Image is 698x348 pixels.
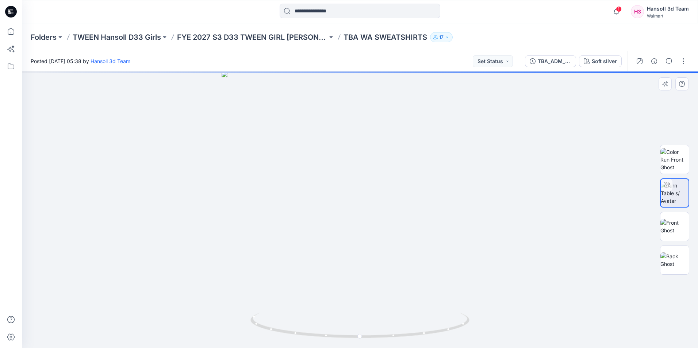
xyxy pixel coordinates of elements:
[660,219,689,234] img: Front Ghost
[31,57,130,65] span: Posted [DATE] 05:38 by
[177,32,327,42] a: FYE 2027 S3 D33 TWEEN GIRL [PERSON_NAME]
[647,13,689,19] div: Walmart
[647,4,689,13] div: Hansoll 3d Team
[648,55,660,67] button: Details
[661,182,689,205] img: Turn Table s/ Avatar
[344,32,427,42] p: TBA WA SWEATSHIRTS
[430,32,453,42] button: 17
[579,55,622,67] button: Soft sliver
[631,5,644,18] div: H3
[439,33,444,41] p: 17
[31,32,57,42] a: Folders
[592,57,617,65] div: Soft sliver
[525,55,576,67] button: TBA_ADM_SC WA SWEATSHIRTS_ASTM
[538,57,571,65] div: TBA_ADM_SC WA SWEATSHIRTS_ASTM
[616,6,622,12] span: 1
[660,252,689,268] img: Back Ghost
[660,148,689,171] img: Color Run Front Ghost
[91,58,130,64] a: Hansoll 3d Team
[73,32,161,42] a: TWEEN Hansoll D33 Girls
